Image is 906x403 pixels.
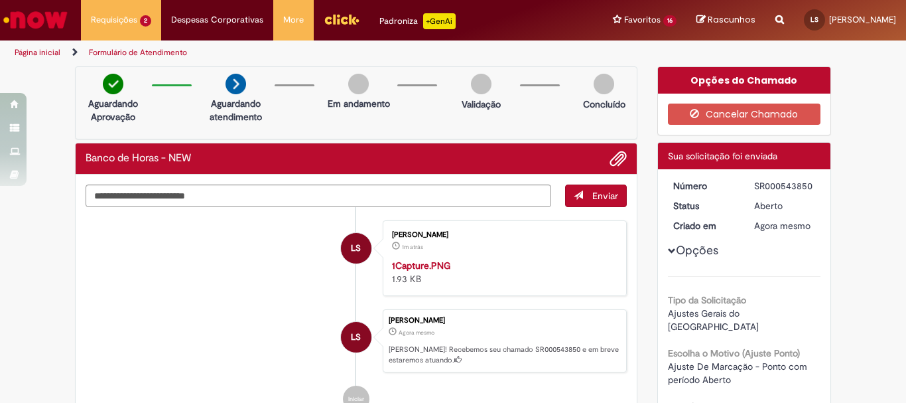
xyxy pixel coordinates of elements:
[1,7,70,33] img: ServiceNow
[663,15,677,27] span: 16
[668,361,810,386] span: Ajuste De Marcação - Ponto com período Aberto
[226,74,246,94] img: arrow-next.png
[402,243,423,251] time: 01/09/2025 10:40:20
[754,179,816,193] div: SR000543850
[754,219,816,232] div: 01/09/2025 10:41:28
[663,179,745,193] dt: Número
[341,322,371,353] div: Lourdes Nicole Rodrigues Carvalho Da Silva
[89,47,187,58] a: Formulário de Atendimento
[328,97,390,110] p: Em andamento
[351,321,361,353] span: LS
[15,47,60,58] a: Página inicial
[348,74,369,94] img: img-circle-grey.png
[663,219,745,232] dt: Criado em
[204,97,268,123] p: Aguardando atendimento
[341,233,371,264] div: Lourdes Nicole Rodrigues Carvalho Da Silva
[462,98,501,111] p: Validação
[696,14,755,27] a: Rascunhos
[10,40,594,65] ul: Trilhas de página
[91,13,137,27] span: Requisições
[171,13,263,27] span: Despesas Corporativas
[86,185,551,207] textarea: Digite sua mensagem aqui...
[423,13,456,29] p: +GenAi
[754,199,816,212] div: Aberto
[594,74,614,94] img: img-circle-grey.png
[708,13,755,26] span: Rascunhos
[754,220,810,232] time: 01/09/2025 10:41:28
[392,260,450,272] a: 1Capture.PNG
[668,347,800,359] b: Escolha o Motivo (Ajuste Ponto)
[565,185,627,207] button: Enviar
[351,232,361,264] span: LS
[86,309,627,373] li: Lourdes Nicole Rodrigues Carvalho Da Silva
[392,231,613,239] div: [PERSON_NAME]
[140,15,151,27] span: 2
[754,220,810,232] span: Agora mesmo
[471,74,491,94] img: img-circle-grey.png
[324,9,359,29] img: click_logo_yellow_360x200.png
[399,329,434,337] time: 01/09/2025 10:41:28
[829,14,896,25] span: [PERSON_NAME]
[663,199,745,212] dt: Status
[610,150,627,167] button: Adicionar anexos
[810,15,818,24] span: LS
[283,13,304,27] span: More
[583,98,625,111] p: Concluído
[624,13,661,27] span: Favoritos
[103,74,123,94] img: check-circle-green.png
[658,67,831,94] div: Opções do Chamado
[389,317,619,325] div: [PERSON_NAME]
[668,307,759,333] span: Ajustes Gerais do [GEOGRAPHIC_DATA]
[668,150,777,162] span: Sua solicitação foi enviada
[392,259,613,285] div: 1.93 KB
[668,294,746,306] b: Tipo da Solicitação
[592,190,618,202] span: Enviar
[81,97,145,123] p: Aguardando Aprovação
[389,345,619,365] p: [PERSON_NAME]! Recebemos seu chamado SR000543850 e em breve estaremos atuando.
[86,153,191,165] h2: Banco de Horas - NEW Histórico de tíquete
[379,13,456,29] div: Padroniza
[402,243,423,251] span: 1m atrás
[399,329,434,337] span: Agora mesmo
[668,104,821,125] button: Cancelar Chamado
